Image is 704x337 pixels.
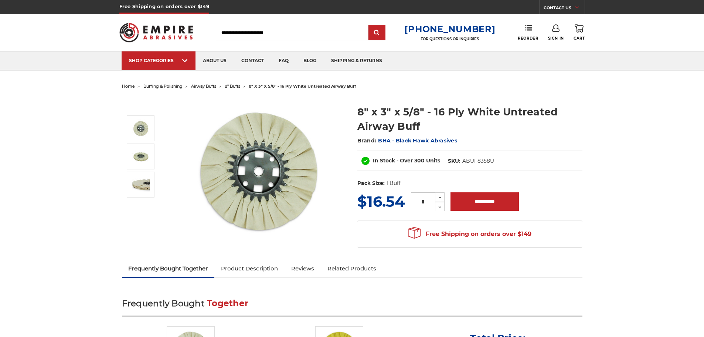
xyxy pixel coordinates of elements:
[404,37,495,41] p: FOR QUESTIONS OR INQUIRIES
[119,18,193,47] img: Empire Abrasives
[574,36,585,41] span: Cart
[234,51,271,70] a: contact
[296,51,324,70] a: blog
[414,157,425,164] span: 300
[132,175,150,194] img: 8" x 3" x 5/8" - 16 Ply White Untreated Airway Buff
[122,260,215,277] a: Frequently Bought Together
[357,192,405,210] span: $16.54
[195,51,234,70] a: about us
[548,36,564,41] span: Sign In
[574,24,585,41] a: Cart
[225,84,240,89] a: 8" buffs
[214,260,285,277] a: Product Description
[518,24,538,40] a: Reorder
[357,137,377,144] span: Brand:
[132,119,150,138] img: 8 inch untreated airway buffing wheel
[404,24,495,34] a: [PHONE_NUMBER]
[122,84,135,89] a: home
[370,26,384,40] input: Submit
[378,137,457,144] a: BHA - Black Hawk Abrasives
[324,51,390,70] a: shipping & returns
[271,51,296,70] a: faq
[357,179,385,187] dt: Pack Size:
[185,97,333,245] img: 8 inch untreated airway buffing wheel
[285,260,321,277] a: Reviews
[373,157,395,164] span: In Stock
[518,36,538,41] span: Reorder
[132,147,150,166] img: 8 x 3 x 5/8 airway buff white untreated
[143,84,183,89] a: buffing & polishing
[462,157,494,165] dd: ABUF8358U
[397,157,413,164] span: - Over
[386,179,401,187] dd: 1 Buff
[448,157,460,165] dt: SKU:
[249,84,356,89] span: 8" x 3" x 5/8" - 16 ply white untreated airway buff
[426,157,440,164] span: Units
[122,298,204,309] span: Frequently Bought
[408,227,531,242] span: Free Shipping on orders over $149
[321,260,383,277] a: Related Products
[357,105,582,134] h1: 8" x 3" x 5/8" - 16 Ply White Untreated Airway Buff
[191,84,216,89] a: airway buffs
[129,58,188,63] div: SHOP CATEGORIES
[544,4,585,14] a: CONTACT US
[207,298,248,309] span: Together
